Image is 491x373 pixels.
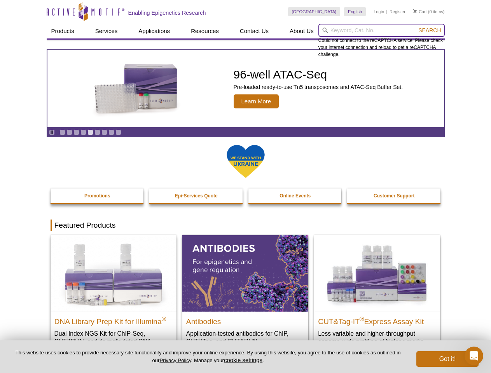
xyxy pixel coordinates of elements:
a: Go to slide 7 [101,129,107,135]
div: Could not connect to the reCAPTCHA service. Please check your internet connection and reload to g... [318,24,445,58]
img: All Antibodies [182,235,308,311]
a: Go to slide 2 [66,129,72,135]
img: Active Motif Kit photo [88,59,185,118]
a: Epi-Services Quote [149,188,243,203]
h2: DNA Library Prep Kit for Illumina [54,314,173,326]
a: Cart [413,9,427,14]
strong: Customer Support [374,193,414,199]
a: Promotions [51,188,145,203]
a: Privacy Policy [159,357,191,363]
p: Application-tested antibodies for ChIP, CUT&Tag, and CUT&RUN. [186,329,304,345]
a: Toggle autoplay [49,129,55,135]
a: Customer Support [347,188,441,203]
a: Login [374,9,384,14]
h2: 96-well ATAC-Seq [234,69,403,80]
a: Go to slide 6 [94,129,100,135]
p: Pre-loaded ready-to-use Tn5 transposomes and ATAC-Seq Buffer Set. [234,84,403,91]
a: About Us [285,24,318,38]
strong: Epi-Services Quote [175,193,218,199]
p: This website uses cookies to provide necessary site functionality and improve your online experie... [12,349,404,364]
a: Applications [134,24,175,38]
p: Dual Index NGS Kit for ChIP-Seq, CUT&RUN, and ds methylated DNA assays. [54,329,173,353]
a: [GEOGRAPHIC_DATA] [288,7,341,16]
sup: ® [162,315,166,322]
a: All Antibodies Antibodies Application-tested antibodies for ChIP, CUT&Tag, and CUT&RUN. [182,235,308,353]
a: Register [390,9,405,14]
a: Resources [186,24,224,38]
button: Search [416,27,443,34]
span: Learn More [234,94,279,108]
span: Search [418,27,441,33]
a: Go to slide 8 [108,129,114,135]
a: Go to slide 9 [115,129,121,135]
strong: Promotions [84,193,110,199]
a: Go to slide 4 [80,129,86,135]
a: Go to slide 5 [87,129,93,135]
img: DNA Library Prep Kit for Illumina [51,235,176,311]
a: Online Events [248,188,342,203]
button: cookie settings [224,357,262,363]
a: Go to slide 1 [59,129,65,135]
a: Active Motif Kit photo 96-well ATAC-Seq Pre-loaded ready-to-use Tn5 transposomes and ATAC-Seq Buf... [47,50,444,127]
a: Services [91,24,122,38]
article: 96-well ATAC-Seq [47,50,444,127]
a: CUT&Tag-IT® Express Assay Kit CUT&Tag-IT®Express Assay Kit Less variable and higher-throughput ge... [314,235,440,353]
a: Go to slide 3 [73,129,79,135]
li: (0 items) [413,7,445,16]
button: Got it! [416,351,479,367]
input: Keyword, Cat. No. [318,24,445,37]
h2: CUT&Tag-IT Express Assay Kit [318,314,436,326]
li: | [386,7,388,16]
h2: Antibodies [186,314,304,326]
img: CUT&Tag-IT® Express Assay Kit [314,235,440,311]
h2: Featured Products [51,220,441,231]
a: English [344,7,366,16]
sup: ® [360,315,364,322]
a: Products [47,24,79,38]
strong: Online Events [280,193,311,199]
a: Contact Us [235,24,273,38]
img: We Stand With Ukraine [226,144,265,179]
a: DNA Library Prep Kit for Illumina DNA Library Prep Kit for Illumina® Dual Index NGS Kit for ChIP-... [51,235,176,361]
iframe: Intercom live chat [465,347,483,365]
h2: Enabling Epigenetics Research [128,9,206,16]
img: Your Cart [413,9,417,13]
p: Less variable and higher-throughput genome-wide profiling of histone marks​. [318,329,436,345]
